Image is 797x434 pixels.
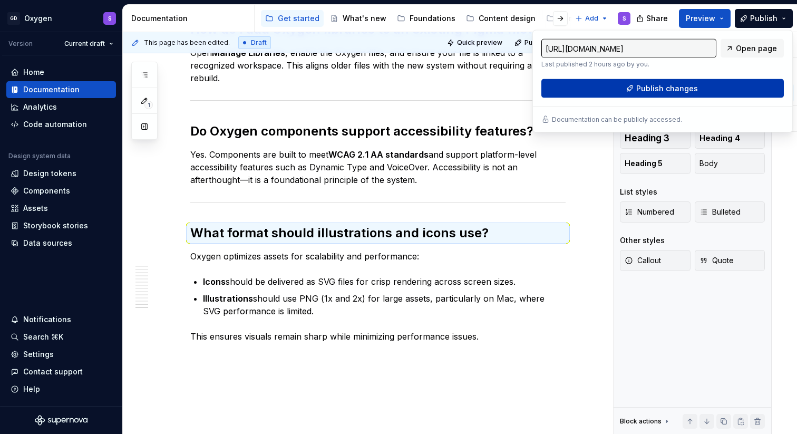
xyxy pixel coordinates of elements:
[620,201,691,223] button: Numbered
[699,255,734,266] span: Quote
[457,38,502,47] span: Quick preview
[203,276,226,287] strong: Icons
[631,9,675,28] button: Share
[462,10,540,27] a: Content design
[620,235,665,246] div: Other styles
[620,250,691,271] button: Callout
[6,81,116,98] a: Documentation
[8,40,33,48] div: Version
[695,201,765,223] button: Bulleted
[6,235,116,252] a: Data sources
[552,115,682,124] p: Documentation can be publicly accessed.
[6,182,116,199] a: Components
[721,39,784,58] a: Open page
[261,10,324,27] a: Get started
[625,158,663,169] span: Heading 5
[23,168,76,179] div: Design tokens
[6,165,116,182] a: Design tokens
[699,158,718,169] span: Body
[393,10,460,27] a: Foundations
[190,123,566,140] h2: Do Oxygen components support accessibility features?
[444,35,507,50] button: Quick preview
[35,415,88,426] svg: Supernova Logo
[699,207,741,217] span: Bulleted
[190,225,566,242] h2: What format should illustrations and icons use?
[572,11,611,26] button: Add
[203,293,253,304] strong: Illustrations
[511,35,580,50] button: Publish changes
[620,414,671,429] div: Block actions
[8,152,71,160] div: Design system data
[7,12,20,25] div: GD
[23,367,83,377] div: Contact support
[23,332,63,342] div: Search ⌘K
[524,38,576,47] span: Publish changes
[64,40,105,48] span: Current draft
[343,13,386,24] div: What's new
[23,220,88,231] div: Storybook stories
[23,203,48,214] div: Assets
[23,186,70,196] div: Components
[203,275,566,288] p: should be delivered as SVG files for crisp rendering across screen sizes.
[625,255,661,266] span: Callout
[620,187,657,197] div: List styles
[6,99,116,115] a: Analytics
[190,148,566,186] p: Yes. Components are built to meet and support platform-level accessibility features such as Dynam...
[190,330,566,343] p: This ensures visuals remain sharp while minimizing performance issues.
[190,250,566,263] p: Oxygen optimizes assets for scalability and performance:
[326,10,391,27] a: What's new
[479,13,536,24] div: Content design
[699,133,740,143] span: Heading 4
[23,84,80,95] div: Documentation
[735,9,793,28] button: Publish
[695,250,765,271] button: Quote
[251,38,267,47] span: Draft
[410,13,455,24] div: Foundations
[620,128,691,149] button: Heading 3
[6,346,116,363] a: Settings
[623,14,626,23] div: S
[646,13,668,24] span: Share
[60,36,118,51] button: Current draft
[190,46,566,84] p: Open , enable the Oxygen files, and ensure your file is linked to a recognized workspace. This al...
[23,349,54,360] div: Settings
[6,116,116,133] a: Code automation
[23,102,57,112] div: Analytics
[131,13,250,24] div: Documentation
[695,153,765,174] button: Body
[23,67,44,78] div: Home
[23,119,87,130] div: Code automation
[144,38,230,47] span: This page has been edited.
[541,79,784,98] button: Publish changes
[736,43,777,54] span: Open page
[585,14,598,23] span: Add
[108,14,112,23] div: S
[6,64,116,81] a: Home
[6,200,116,217] a: Assets
[23,314,71,325] div: Notifications
[6,329,116,345] button: Search ⌘K
[750,13,777,24] span: Publish
[636,83,698,94] span: Publish changes
[23,384,40,394] div: Help
[679,9,731,28] button: Preview
[328,149,429,160] strong: WCAG 2.1 AA standards
[620,153,691,174] button: Heading 5
[23,238,72,248] div: Data sources
[686,13,715,24] span: Preview
[620,417,662,426] div: Block actions
[695,128,765,149] button: Heading 4
[6,217,116,234] a: Storybook stories
[625,133,669,143] span: Heading 3
[6,381,116,398] button: Help
[261,8,570,29] div: Page tree
[24,13,52,24] div: Oxygen
[203,292,566,317] p: should use PNG (1x and 2x) for large assets, particularly on Mac, where SVG performance is limited.
[6,363,116,380] button: Contact support
[2,7,120,30] button: GDOxygenS
[541,60,716,69] p: Last published 2 hours ago by you.
[278,13,319,24] div: Get started
[144,101,153,109] span: 1
[625,207,674,217] span: Numbered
